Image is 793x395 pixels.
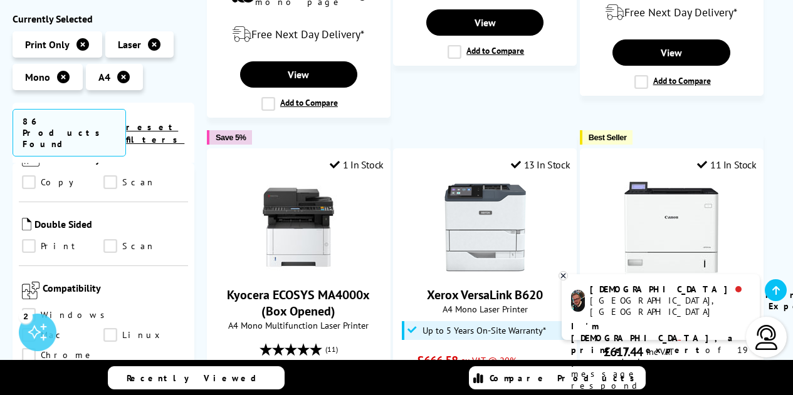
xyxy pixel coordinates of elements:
[22,282,39,300] img: Compatibility
[214,319,384,331] span: A4 Mono Multifunction Laser Printer
[511,158,570,171] div: 13 In Stock
[325,337,338,361] span: (11)
[427,287,543,303] a: Xerox VersaLink B620
[571,321,750,392] p: of 19 years! Leave me a message and I'll respond ASAP
[330,158,384,171] div: 1 In Stock
[34,218,185,233] span: Double Sided
[754,325,779,350] img: user-headset-light.svg
[589,133,627,142] span: Best Seller
[22,218,31,231] img: Double Sided
[207,130,252,145] button: Save 5%
[490,372,641,384] span: Compare Products
[240,61,357,88] a: View
[634,75,711,89] label: Add to Compare
[103,240,185,254] a: Scan
[103,329,185,342] a: Linux
[22,349,103,362] a: Chrome OS
[126,121,184,145] a: reset filters
[469,366,646,389] a: Compare Products
[571,290,585,312] img: chris-livechat.png
[13,109,126,156] span: 86 Products Found
[19,309,33,323] div: 2
[438,180,532,274] img: Xerox VersaLink B620
[438,264,532,277] a: Xerox VersaLink B620
[13,13,194,25] div: Currently Selected
[612,39,730,66] a: View
[697,158,756,171] div: 11 In Stock
[571,321,737,356] b: I'm [DEMOGRAPHIC_DATA], a printer expert
[580,130,633,145] button: Best Seller
[251,180,345,274] img: Kyocera ECOSYS MA4000x (Box Opened)
[22,240,103,254] a: Print
[261,97,338,111] label: Add to Compare
[251,264,345,277] a: Kyocera ECOSYS MA4000x (Box Opened)
[25,38,70,51] span: Print Only
[423,326,546,336] span: Up to 5 Years On-Site Warranty*
[127,372,269,384] span: Recently Viewed
[590,295,750,317] div: [GEOGRAPHIC_DATA], [GEOGRAPHIC_DATA]
[624,264,718,277] a: Canon i-SENSYS LBP361dw
[216,133,246,142] span: Save 5%
[25,71,50,83] span: Mono
[108,366,285,389] a: Recently Viewed
[118,38,141,51] span: Laser
[400,303,570,315] span: A4 Mono Laser Printer
[103,176,185,190] a: Scan
[448,45,524,59] label: Add to Compare
[461,354,517,366] span: ex VAT @ 20%
[98,71,110,83] span: A4
[227,287,370,319] a: Kyocera ECOSYS MA4000x (Box Opened)
[426,9,544,36] a: View
[22,309,112,322] a: Windows
[417,352,458,369] span: £666.58
[590,284,750,295] div: [DEMOGRAPHIC_DATA]
[22,329,103,342] a: Mac
[624,180,718,274] img: Canon i-SENSYS LBP361dw
[43,282,185,302] span: Compatibility
[22,176,103,190] a: Copy
[214,17,384,52] div: modal_delivery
